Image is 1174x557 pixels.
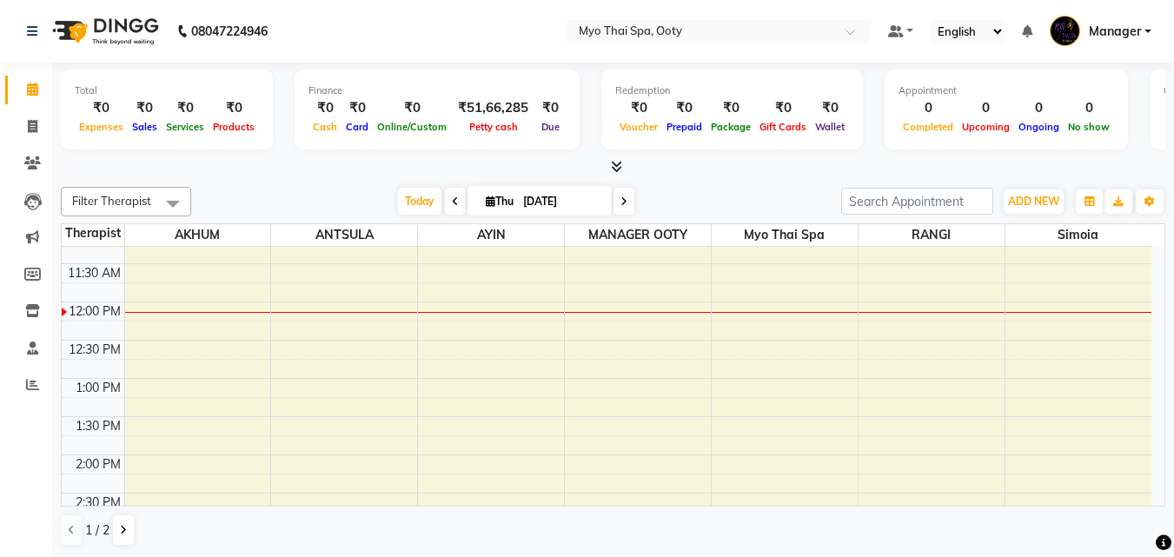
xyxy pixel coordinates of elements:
span: Voucher [615,121,662,133]
span: Due [537,121,564,133]
div: 12:00 PM [65,302,124,321]
span: Products [209,121,259,133]
div: ₹0 [209,98,259,118]
div: ₹0 [706,98,755,118]
span: Services [162,121,209,133]
span: RANGI [859,224,1005,246]
div: Therapist [62,224,124,242]
span: No show [1064,121,1114,133]
span: Upcoming [958,121,1014,133]
span: ADD NEW [1008,195,1059,208]
span: AYIN [418,224,564,246]
span: Card [342,121,373,133]
b: 08047224946 [191,7,268,56]
div: ₹0 [128,98,162,118]
span: Filter Therapist [72,194,151,208]
span: Ongoing [1014,121,1064,133]
div: ₹0 [373,98,451,118]
span: simoia [1005,224,1151,246]
img: Manager [1050,16,1080,46]
div: 2:30 PM [72,494,124,512]
input: Search Appointment [841,188,993,215]
div: Appointment [899,83,1114,98]
span: Online/Custom [373,121,451,133]
input: 2025-09-04 [518,189,605,215]
span: ANTSULA [271,224,417,246]
div: 12:30 PM [65,341,124,359]
div: ₹0 [75,98,128,118]
div: Finance [308,83,566,98]
div: ₹0 [342,98,373,118]
span: Cash [308,121,342,133]
div: ₹51,66,285 [451,98,535,118]
div: ₹0 [535,98,566,118]
div: ₹0 [615,98,662,118]
span: Prepaid [662,121,706,133]
div: Redemption [615,83,849,98]
span: Sales [128,121,162,133]
span: 1 / 2 [85,521,109,540]
span: Expenses [75,121,128,133]
div: 2:00 PM [72,455,124,474]
button: ADD NEW [1004,189,1064,214]
span: AKHUM [125,224,271,246]
span: Completed [899,121,958,133]
div: ₹0 [162,98,209,118]
span: Gift Cards [755,121,811,133]
div: ₹0 [662,98,706,118]
span: Thu [481,195,518,208]
span: Myo Thai Spa [712,224,858,246]
span: Package [706,121,755,133]
span: Wallet [811,121,849,133]
img: logo [44,7,163,56]
div: 1:30 PM [72,417,124,435]
span: Today [398,188,441,215]
div: 11:30 AM [64,264,124,282]
div: 0 [1014,98,1064,118]
span: Manager [1089,23,1141,41]
div: Total [75,83,259,98]
div: 1:00 PM [72,379,124,397]
div: 0 [958,98,1014,118]
span: Petty cash [465,121,522,133]
div: ₹0 [811,98,849,118]
div: 0 [899,98,958,118]
div: ₹0 [755,98,811,118]
div: 0 [1064,98,1114,118]
span: MANAGER OOTY [565,224,711,246]
div: ₹0 [308,98,342,118]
